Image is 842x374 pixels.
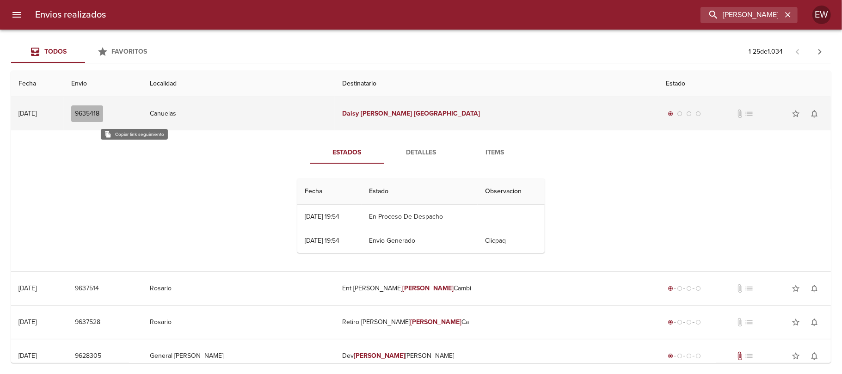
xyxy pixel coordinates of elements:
[142,306,335,339] td: Rosario
[787,104,805,123] button: Agregar a favoritos
[791,351,800,361] span: star_border
[64,71,142,97] th: Envio
[335,339,658,373] td: Dev [PERSON_NAME]
[677,286,682,291] span: radio_button_unchecked
[335,71,658,97] th: Destinatario
[791,318,800,327] span: star_border
[142,272,335,305] td: Rosario
[668,286,673,291] span: radio_button_checked
[71,348,105,365] button: 9628305
[44,48,67,55] span: Todos
[75,108,99,120] span: 9635418
[812,6,831,24] div: EW
[316,147,379,159] span: Estados
[695,286,701,291] span: radio_button_unchecked
[787,279,805,298] button: Agregar a favoritos
[11,71,64,97] th: Fecha
[745,284,754,293] span: No tiene pedido asociado
[11,41,159,63] div: Tabs Envios
[75,283,99,294] span: 9637514
[361,110,412,117] em: [PERSON_NAME]
[335,306,658,339] td: Retiro [PERSON_NAME] Ca
[810,318,819,327] span: notifications_none
[464,147,527,159] span: Items
[787,47,809,56] span: Pagina anterior
[335,272,658,305] td: Ent [PERSON_NAME] Cambi
[677,319,682,325] span: radio_button_unchecked
[805,279,824,298] button: Activar notificaciones
[791,109,800,118] span: star_border
[35,7,106,22] h6: Envios realizados
[666,284,703,293] div: Generado
[805,313,824,331] button: Activar notificaciones
[736,318,745,327] span: No tiene documentos adjuntos
[745,318,754,327] span: No tiene pedido asociado
[701,7,782,23] input: buscar
[736,284,745,293] span: No tiene documentos adjuntos
[791,284,800,293] span: star_border
[810,109,819,118] span: notifications_none
[666,351,703,361] div: Generado
[6,4,28,26] button: menu
[402,284,454,292] em: [PERSON_NAME]
[695,319,701,325] span: radio_button_unchecked
[668,319,673,325] span: radio_button_checked
[112,48,148,55] span: Favoritos
[142,71,335,97] th: Localidad
[745,351,754,361] span: No tiene pedido asociado
[305,237,339,245] div: [DATE] 19:54
[18,352,37,360] div: [DATE]
[736,351,745,361] span: Tiene documentos adjuntos
[18,284,37,292] div: [DATE]
[677,353,682,359] span: radio_button_unchecked
[410,318,461,326] em: [PERSON_NAME]
[666,318,703,327] div: Generado
[71,314,104,331] button: 9637528
[478,229,545,253] td: Clicpaq
[695,353,701,359] span: radio_button_unchecked
[749,47,783,56] p: 1 - 25 de 1.034
[305,213,339,221] div: [DATE] 19:54
[686,319,692,325] span: radio_button_unchecked
[75,350,101,362] span: 9628305
[686,286,692,291] span: radio_button_unchecked
[478,178,545,205] th: Observacion
[71,280,103,297] button: 9637514
[414,110,480,117] em: [GEOGRAPHIC_DATA]
[668,353,673,359] span: radio_button_checked
[745,109,754,118] span: No tiene pedido asociado
[666,109,703,118] div: Generado
[677,111,682,116] span: radio_button_unchecked
[18,318,37,326] div: [DATE]
[736,109,745,118] span: No tiene documentos adjuntos
[342,110,359,117] em: Daisy
[810,284,819,293] span: notifications_none
[805,104,824,123] button: Activar notificaciones
[686,353,692,359] span: radio_button_unchecked
[809,41,831,63] span: Pagina siguiente
[362,205,478,229] td: En Proceso De Despacho
[658,71,831,97] th: Estado
[75,317,100,328] span: 9637528
[390,147,453,159] span: Detalles
[297,178,362,205] th: Fecha
[668,111,673,116] span: radio_button_checked
[787,313,805,331] button: Agregar a favoritos
[18,110,37,117] div: [DATE]
[787,347,805,365] button: Agregar a favoritos
[812,6,831,24] div: Abrir información de usuario
[310,141,532,164] div: Tabs detalle de guia
[362,178,478,205] th: Estado
[71,105,103,123] button: 9635418
[142,97,335,130] td: Canuelas
[297,178,545,253] table: Tabla de seguimiento
[354,352,405,360] em: [PERSON_NAME]
[805,347,824,365] button: Activar notificaciones
[810,351,819,361] span: notifications_none
[695,111,701,116] span: radio_button_unchecked
[686,111,692,116] span: radio_button_unchecked
[142,339,335,373] td: General [PERSON_NAME]
[362,229,478,253] td: Envio Generado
